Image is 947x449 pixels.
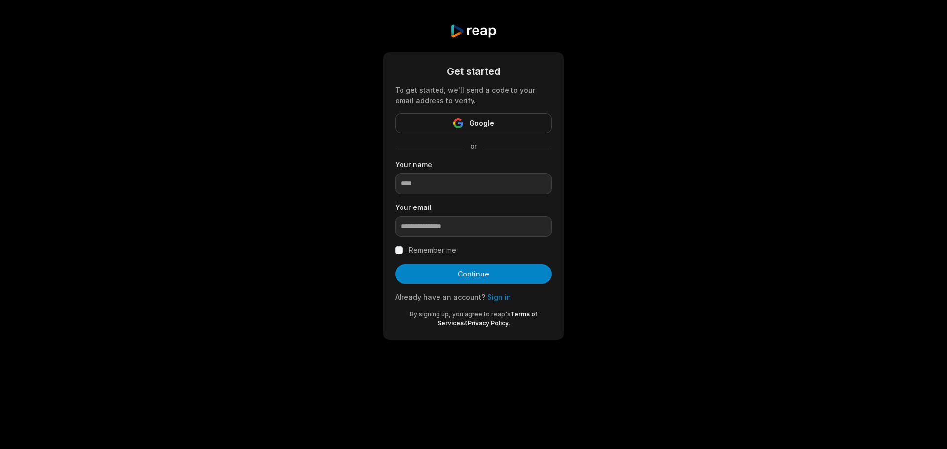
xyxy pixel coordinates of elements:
img: reap [450,24,497,38]
span: . [509,319,510,327]
label: Your email [395,202,552,212]
span: Google [469,117,494,129]
div: To get started, we'll send a code to your email address to verify. [395,85,552,105]
a: Privacy Policy [468,319,509,327]
button: Google [395,113,552,133]
span: or [462,141,485,151]
span: Already have an account? [395,293,485,301]
span: By signing up, you agree to reap's [410,311,510,318]
label: Your name [395,159,552,170]
label: Remember me [409,244,456,256]
button: Continue [395,264,552,284]
span: & [464,319,468,327]
div: Get started [395,64,552,79]
a: Sign in [487,293,511,301]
